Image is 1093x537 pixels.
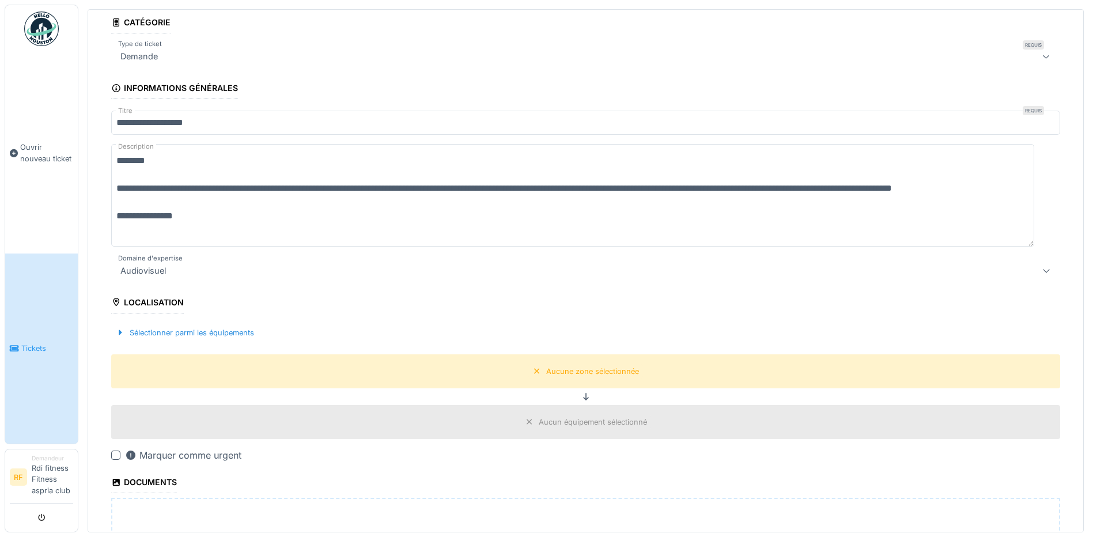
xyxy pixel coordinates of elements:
div: Sélectionner parmi les équipements [111,325,259,341]
div: Aucun équipement sélectionné [539,417,647,428]
div: Aucune zone sélectionnée [546,366,639,377]
label: Domaine d'expertise [116,254,185,263]
span: Ouvrir nouveau ticket [20,142,73,164]
label: Type de ticket [116,39,164,49]
div: Audiovisuel [116,264,171,278]
label: Titre [116,106,135,116]
div: Demande [116,50,162,63]
div: Catégorie [111,14,171,33]
div: Documents [111,474,177,493]
li: Rdi fitness Fitness aspria club [32,454,73,501]
div: Requis [1023,106,1044,115]
div: Requis [1023,40,1044,50]
a: Ouvrir nouveau ticket [5,52,78,254]
a: RF DemandeurRdi fitness Fitness aspria club [10,454,73,504]
div: Informations générales [111,80,238,99]
span: Tickets [21,343,73,354]
div: Marquer comme urgent [125,448,241,462]
a: Tickets [5,254,78,444]
div: Localisation [111,294,184,313]
li: RF [10,468,27,486]
div: Demandeur [32,454,73,463]
img: Badge_color-CXgf-gQk.svg [24,12,59,46]
label: Description [116,139,156,154]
